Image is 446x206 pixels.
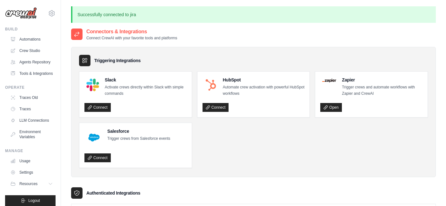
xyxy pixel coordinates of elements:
a: Traces Old [8,93,56,103]
a: Connect [203,103,229,112]
span: Logout [28,198,40,203]
a: LLM Connections [8,115,56,126]
img: Logo [5,7,37,19]
a: Connect [84,103,111,112]
h2: Connectors & Integrations [86,28,177,35]
p: Activate crews directly within Slack with simple commands [105,84,187,97]
h3: Triggering Integrations [94,57,141,64]
a: Open [320,103,342,112]
p: Trigger crews from Salesforce events [107,136,170,142]
p: Trigger crews and automate workflows with Zapier and CrewAI [342,84,423,97]
h4: Zapier [342,77,423,83]
img: Zapier Logo [322,79,336,82]
a: Environment Variables [8,127,56,142]
button: Resources [8,179,56,189]
img: Salesforce Logo [86,130,102,145]
h4: Slack [105,77,187,83]
p: Automate crew activation with powerful HubSpot workflows [223,84,305,97]
p: Connect CrewAI with your favorite tools and platforms [86,35,177,41]
h3: Authenticated Integrations [86,190,140,196]
a: Usage [8,156,56,166]
h4: HubSpot [223,77,305,83]
button: Logout [5,195,56,206]
a: Settings [8,167,56,177]
h4: Salesforce [107,128,170,134]
div: Operate [5,85,56,90]
a: Tools & Integrations [8,68,56,79]
a: Traces [8,104,56,114]
a: Crew Studio [8,46,56,56]
p: Successfully connected to jira [71,6,436,23]
div: Manage [5,148,56,153]
div: Build [5,27,56,32]
a: Connect [84,153,111,162]
img: Slack Logo [86,79,99,91]
a: Automations [8,34,56,44]
a: Agents Repository [8,57,56,67]
span: Resources [19,181,37,186]
img: HubSpot Logo [204,79,217,91]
